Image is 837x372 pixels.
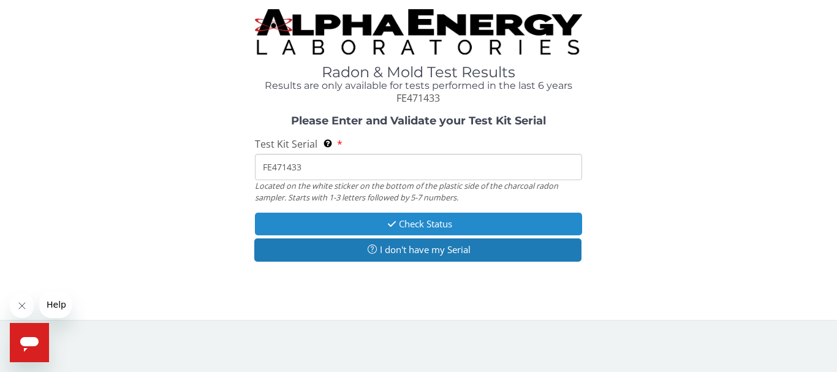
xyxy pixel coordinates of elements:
strong: Please Enter and Validate your Test Kit Serial [291,114,546,127]
button: Check Status [255,213,582,235]
iframe: Message from company [39,291,72,318]
div: Located on the white sticker on the bottom of the plastic side of the charcoal radon sampler. Sta... [255,180,582,203]
img: TightCrop.jpg [255,9,582,55]
h4: Results are only available for tests performed in the last 6 years [255,80,582,91]
span: FE471433 [396,91,440,105]
button: I don't have my Serial [254,238,581,261]
span: Test Kit Serial [255,137,317,151]
iframe: Button to launch messaging window [10,323,49,362]
iframe: Close message [10,294,34,318]
h1: Radon & Mold Test Results [255,64,582,80]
